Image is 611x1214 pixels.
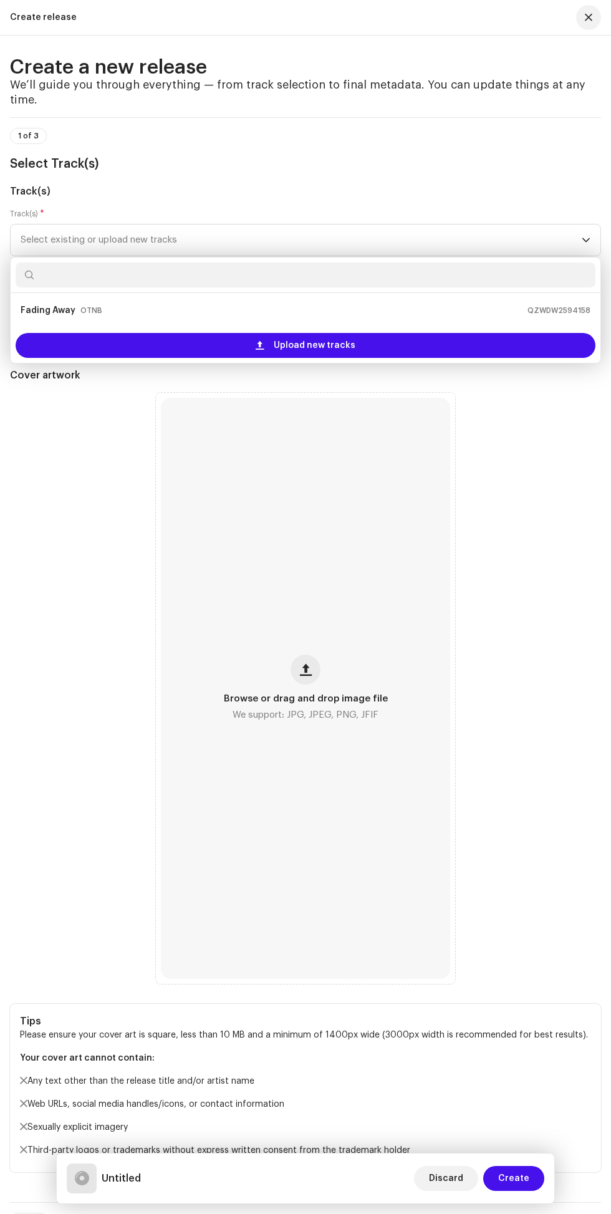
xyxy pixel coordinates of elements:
span: Select existing or upload new tracks [21,224,582,256]
ul: Option List [11,293,600,328]
li: Fading Away [16,298,595,323]
h4: We’ll guide you through everything — from track selection to final metadata. You can update thing... [10,77,601,107]
div: Create release [10,12,77,22]
label: Track(s) [10,209,44,219]
strong: Fading Away [21,301,75,320]
span: 1 of 3 [18,132,39,140]
span: Upload new tracks [274,333,355,358]
div: dropdown trigger [582,224,590,256]
h5: Track(s) [10,184,601,199]
h5: Cover artwork [10,368,601,383]
h2: Create a new release [10,57,601,77]
button: Create [483,1166,544,1191]
p: Your cover art cannot contain: [20,1052,591,1065]
span: Discard [429,1166,463,1191]
h5: Untitled [102,1171,141,1186]
p: Third-party logos or trademarks without express written consent from the trademark holder [20,1144,591,1157]
p: Sexually explicit imagery [20,1121,591,1134]
button: Discard [414,1166,478,1191]
span: Browse or drag and drop image file [224,695,388,703]
small: QZWDW2594158 [527,304,590,317]
p: Any text other than the release title and/or artist name [20,1075,591,1088]
span: Create [498,1166,529,1191]
p: Please ensure your cover art is square, less than 10 MB and a minimum of 1400px wide (3000px widt... [20,1029,591,1157]
h3: Select Track(s) [10,154,601,174]
h5: Tips [20,1014,591,1029]
span: We support: JPG, JPEG, PNG, JFIF [233,708,378,723]
small: OTNB [80,304,102,317]
p: Web URLs, social media handles/icons, or contact information [20,1098,591,1111]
